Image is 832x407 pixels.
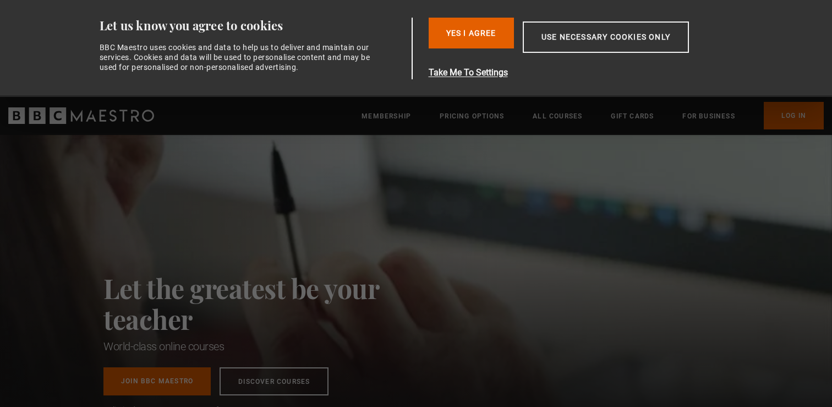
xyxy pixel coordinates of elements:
[362,111,411,122] a: Membership
[8,107,154,124] svg: BBC Maestro
[533,111,582,122] a: All Courses
[429,18,514,48] button: Yes I Agree
[440,111,504,122] a: Pricing Options
[100,42,377,73] div: BBC Maestro uses cookies and data to help us to deliver and maintain our services. Cookies and da...
[103,273,428,334] h2: Let the greatest be your teacher
[103,339,428,354] h1: World-class online courses
[764,102,824,129] a: Log In
[682,111,735,122] a: For business
[100,18,408,34] div: Let us know you agree to cookies
[523,21,689,53] button: Use necessary cookies only
[362,102,824,129] nav: Primary
[611,111,654,122] a: Gift Cards
[429,66,741,79] button: Take Me To Settings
